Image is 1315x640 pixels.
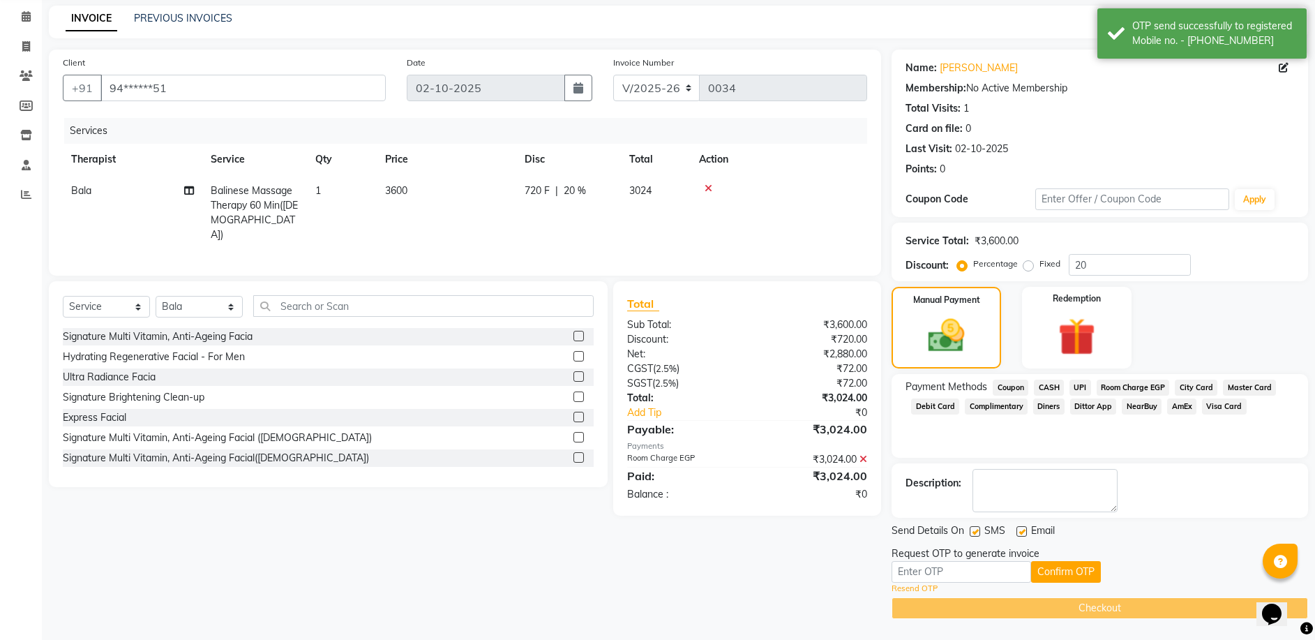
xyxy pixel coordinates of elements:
[627,440,868,452] div: Payments
[613,57,674,69] label: Invoice Number
[617,421,747,438] div: Payable:
[564,184,586,198] span: 20 %
[617,332,747,347] div: Discount:
[747,421,878,438] div: ₹3,024.00
[906,81,966,96] div: Membership:
[1035,188,1229,210] input: Enter Offer / Coupon Code
[307,144,377,175] th: Qty
[525,184,550,198] span: 720 F
[627,297,659,311] span: Total
[1202,399,1247,415] span: Visa Card
[516,144,621,175] th: Disc
[913,294,980,306] label: Manual Payment
[965,121,971,136] div: 0
[134,12,232,24] a: PREVIOUS INVOICES
[747,376,878,391] div: ₹72.00
[315,184,321,197] span: 1
[617,362,747,376] div: ( )
[1132,19,1296,48] div: OTP send successfully to registered Mobile no. - 919479698151
[629,184,652,197] span: 3024
[906,101,961,116] div: Total Visits:
[617,405,769,420] a: Add Tip
[906,192,1035,207] div: Coupon Code
[965,399,1028,415] span: Complimentary
[906,234,969,248] div: Service Total:
[917,315,975,357] img: _cash.svg
[100,75,386,101] input: Search by Name/Mobile/Email/Code
[955,142,1008,156] div: 02-10-2025
[892,523,964,541] span: Send Details On
[617,487,747,502] div: Balance :
[1122,399,1162,415] span: NearBuy
[747,452,878,467] div: ₹3,024.00
[253,295,594,317] input: Search or Scan
[906,476,961,491] div: Description:
[747,487,878,502] div: ₹0
[747,347,878,362] div: ₹2,880.00
[617,452,747,467] div: Room Charge EGP
[377,144,516,175] th: Price
[63,57,85,69] label: Client
[1053,292,1101,305] label: Redemption
[993,380,1028,396] span: Coupon
[407,57,426,69] label: Date
[984,523,1005,541] span: SMS
[627,377,652,389] span: SGST
[627,362,653,375] span: CGST
[940,162,945,177] div: 0
[963,101,969,116] div: 1
[892,561,1031,583] input: Enter OTP
[906,380,987,394] span: Payment Methods
[63,350,245,364] div: Hydrating Regenerative Facial - For Men
[691,144,867,175] th: Action
[892,546,1039,561] div: Request OTP to generate invoice
[1256,584,1301,626] iframe: chat widget
[747,362,878,376] div: ₹72.00
[1167,399,1196,415] span: AmEx
[769,405,878,420] div: ₹0
[63,75,102,101] button: +91
[1033,399,1065,415] span: Diners
[63,390,204,405] div: Signature Brightening Clean-up
[747,318,878,332] div: ₹3,600.00
[66,6,117,31] a: INVOICE
[63,144,202,175] th: Therapist
[1070,399,1117,415] span: Dittor App
[555,184,558,198] span: |
[1223,380,1276,396] span: Master Card
[1034,380,1064,396] span: CASH
[973,258,1018,270] label: Percentage
[747,468,878,484] div: ₹3,024.00
[1069,380,1091,396] span: UPI
[617,347,747,362] div: Net:
[656,363,677,374] span: 2.5%
[747,391,878,405] div: ₹3,024.00
[906,121,963,136] div: Card on file:
[211,184,298,241] span: Balinese Massage Therapy 60 Min([DEMOGRAPHIC_DATA])
[1235,189,1275,210] button: Apply
[1031,523,1055,541] span: Email
[906,162,937,177] div: Points:
[1097,380,1170,396] span: Room Charge EGP
[63,451,369,466] div: Signature Multi Vitamin, Anti-Ageing Facial([DEMOGRAPHIC_DATA])
[1175,380,1217,396] span: City Card
[617,391,747,405] div: Total:
[975,234,1019,248] div: ₹3,600.00
[1046,313,1107,360] img: _gift.svg
[621,144,691,175] th: Total
[617,468,747,484] div: Paid:
[906,81,1294,96] div: No Active Membership
[617,376,747,391] div: ( )
[617,318,747,332] div: Sub Total:
[747,332,878,347] div: ₹720.00
[63,431,372,445] div: Signature Multi Vitamin, Anti-Ageing Facial ([DEMOGRAPHIC_DATA])
[906,142,952,156] div: Last Visit:
[1039,258,1060,270] label: Fixed
[63,370,156,385] div: Ultra Radiance Facia
[892,583,938,595] a: Resend OTP
[1031,561,1101,583] button: Confirm OTP
[385,184,407,197] span: 3600
[63,329,253,344] div: Signature Multi Vitamin, Anti-Ageing Facia
[906,61,937,75] div: Name:
[906,258,949,273] div: Discount:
